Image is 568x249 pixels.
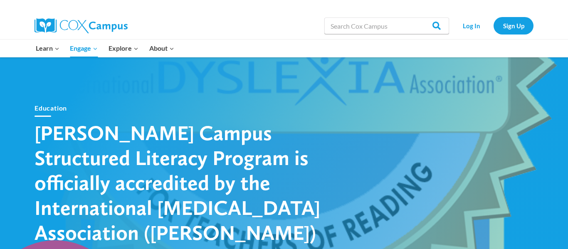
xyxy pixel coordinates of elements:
[35,104,67,112] a: Education
[30,39,179,57] nav: Primary Navigation
[35,18,128,33] img: Cox Campus
[149,43,174,54] span: About
[35,120,326,245] h1: [PERSON_NAME] Campus Structured Literacy Program is officially accredited by the International [M...
[453,17,489,34] a: Log In
[324,17,449,34] input: Search Cox Campus
[70,43,98,54] span: Engage
[36,43,59,54] span: Learn
[494,17,533,34] a: Sign Up
[453,17,533,34] nav: Secondary Navigation
[109,43,138,54] span: Explore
